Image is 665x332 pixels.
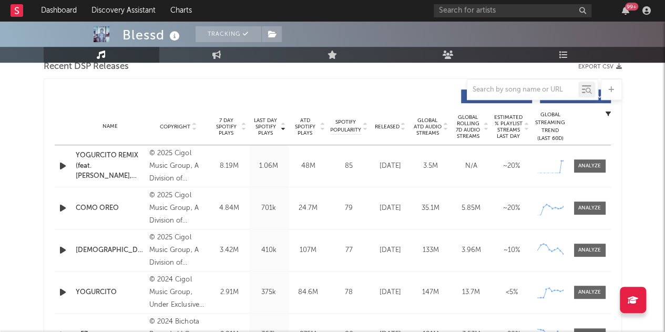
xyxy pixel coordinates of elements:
div: ~ 20 % [494,161,529,172]
div: 147M [413,287,448,298]
span: ATD Spotify Plays [291,117,319,136]
div: 1.06M [252,161,286,172]
button: 99+ [622,6,629,15]
div: 375k [252,287,286,298]
div: 3.5M [413,161,448,172]
div: [DATE] [373,203,408,214]
span: Released [375,124,400,130]
div: 24.7M [291,203,325,214]
span: Recent DSP Releases [44,61,129,73]
div: Name [76,123,145,130]
input: Search for artists [434,4,591,17]
div: 133M [413,245,448,256]
div: © 2025 Cigol Music Group, A Division of Globalatino Music Partners, distributed by Warner Music L... [149,189,207,227]
div: [DATE] [373,161,408,172]
div: 48M [291,161,325,172]
span: Global Rolling 7D Audio Streams [454,114,483,139]
div: 410k [252,245,286,256]
div: 8.19M [212,161,247,172]
span: 7 Day Spotify Plays [212,117,240,136]
span: Copyright [160,124,190,130]
span: Last Day Spotify Plays [252,117,280,136]
div: [DATE] [373,287,408,298]
div: N/A [454,161,489,172]
div: ~ 20 % [494,203,529,214]
button: Tracking [196,26,261,42]
div: 5.85M [454,203,489,214]
div: 85 [331,161,367,172]
div: 107M [291,245,325,256]
div: 2.91M [212,287,247,298]
div: ~ 10 % [494,245,529,256]
a: COMO OREO [76,203,145,214]
span: Spotify Popularity [330,118,361,134]
div: 35.1M [413,203,448,214]
input: Search by song name or URL [467,86,578,94]
div: 701k [252,203,286,214]
div: © 2025 Cigol Music Group, A Division of Globalatino Music Partners, distributed by Warner Music L... [149,232,207,269]
div: Blessd [122,26,182,44]
div: [DATE] [373,245,408,256]
div: 84.6M [291,287,325,298]
a: YOGURCITO REMIX (feat. [PERSON_NAME], [PERSON_NAME]) [76,150,145,182]
div: 77 [331,245,367,256]
div: 99 + [625,3,638,11]
div: <5% [494,287,529,298]
a: [DEMOGRAPHIC_DATA] [76,245,145,256]
div: 13.7M [454,287,489,298]
div: © 2025 Cigol Music Group, A Division of Globalatino Music Partners, distributed by Warner Music L... [149,147,207,185]
div: 78 [331,287,367,298]
span: Estimated % Playlist Streams Last Day [494,114,523,139]
div: 3.42M [212,245,247,256]
div: 79 [331,203,367,214]
div: 3.96M [454,245,489,256]
div: © 2024 Cigol Music Group, Under Exclusive License to Warner Music Latina [149,274,207,311]
a: YOGURCITO [76,287,145,298]
div: Global Streaming Trend (Last 60D) [535,111,566,143]
span: Global ATD Audio Streams [413,117,442,136]
div: 4.84M [212,203,247,214]
button: Export CSV [578,64,622,70]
